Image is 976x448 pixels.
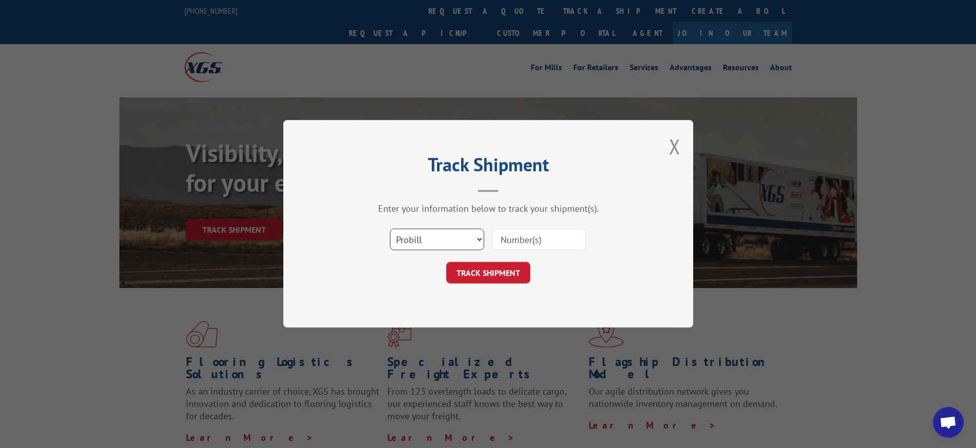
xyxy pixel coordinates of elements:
[335,157,642,177] h2: Track Shipment
[446,262,530,284] button: TRACK SHIPMENT
[669,133,680,160] button: Close modal
[335,203,642,215] div: Enter your information below to track your shipment(s).
[492,229,586,251] input: Number(s)
[933,407,964,438] div: Open chat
